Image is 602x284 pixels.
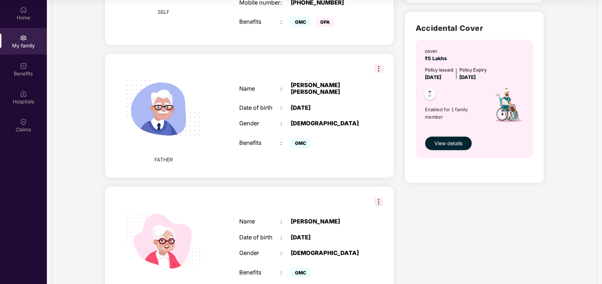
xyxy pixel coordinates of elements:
[291,218,362,225] div: [PERSON_NAME]
[421,86,439,104] img: svg+xml;base64,PHN2ZyB4bWxucz0iaHR0cDovL3d3dy53My5vcmcvMjAwMC9zdmciIHdpZHRoPSI0OC45NDMiIGhlaWdodD...
[316,17,334,27] span: GPA
[425,47,450,55] div: cover
[280,104,291,111] div: :
[291,120,362,127] div: [DEMOGRAPHIC_DATA]
[483,81,531,133] img: icon
[20,6,27,13] img: svg+xml;base64,PHN2ZyBpZD0iSG9tZSIgeG1sbnM9Imh0dHA6Ly93d3cudzMub3JnLzIwMDAvc3ZnIiB3aWR0aD0iMjAiIG...
[116,61,211,156] img: svg+xml;base64,PHN2ZyB4bWxucz0iaHR0cDovL3d3dy53My5vcmcvMjAwMC9zdmciIHhtbG5zOnhsaW5rPSJodHRwOi8vd3...
[291,17,311,27] span: GMC
[291,268,311,278] span: GMC
[239,104,280,111] div: Date of birth
[239,218,280,225] div: Name
[291,138,311,148] span: GMC
[291,234,362,241] div: [DATE]
[291,250,362,256] div: [DEMOGRAPHIC_DATA]
[291,82,362,96] div: [PERSON_NAME] [PERSON_NAME]
[374,64,383,73] img: svg+xml;base64,PHN2ZyB3aWR0aD0iMzIiIGhlaWdodD0iMzIiIHZpZXdCb3g9IjAgMCAzMiAzMiIgZmlsbD0ibm9uZSIgeG...
[416,22,533,34] h2: Accidental Cover
[425,74,441,80] span: [DATE]
[280,218,291,225] div: :
[239,85,280,92] div: Name
[20,34,27,41] img: svg+xml;base64,PHN2ZyB3aWR0aD0iMjAiIGhlaWdodD0iMjAiIHZpZXdCb3g9IjAgMCAyMCAyMCIgZmlsbD0ibm9uZSIgeG...
[425,136,472,150] button: View details
[291,104,362,111] div: [DATE]
[280,140,291,146] div: :
[280,120,291,127] div: :
[154,156,173,164] span: FATHER
[280,18,291,25] div: :
[280,269,291,276] div: :
[158,8,169,16] span: SELF
[280,85,291,92] div: :
[239,140,280,146] div: Benefits
[425,66,453,73] div: Policy issued
[239,269,280,276] div: Benefits
[459,74,476,80] span: [DATE]
[20,118,27,125] img: svg+xml;base64,PHN2ZyBpZD0iQ2xhaW0iIHhtbG5zPSJodHRwOi8vd3d3LnczLm9yZy8yMDAwL3N2ZyIgd2lkdGg9IjIwIi...
[280,250,291,256] div: :
[425,56,450,61] span: ₹5 Lakhs
[374,198,383,206] img: svg+xml;base64,PHN2ZyB3aWR0aD0iMzIiIGhlaWdodD0iMzIiIHZpZXdCb3g9IjAgMCAzMiAzMiIgZmlsbD0ibm9uZSIgeG...
[20,90,27,97] img: svg+xml;base64,PHN2ZyBpZD0iSG9zcGl0YWxzIiB4bWxucz0iaHR0cDovL3d3dy53My5vcmcvMjAwMC9zdmciIHdpZHRoPS...
[239,250,280,256] div: Gender
[20,62,27,69] img: svg+xml;base64,PHN2ZyBpZD0iQmVuZWZpdHMiIHhtbG5zPSJodHRwOi8vd3d3LnczLm9yZy8yMDAwL3N2ZyIgd2lkdGg9Ij...
[239,18,280,25] div: Benefits
[239,234,280,241] div: Date of birth
[459,66,487,73] div: Policy Expiry
[239,120,280,127] div: Gender
[425,106,483,120] span: Enabled for 1 family member
[434,140,463,147] span: View details
[280,234,291,241] div: :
